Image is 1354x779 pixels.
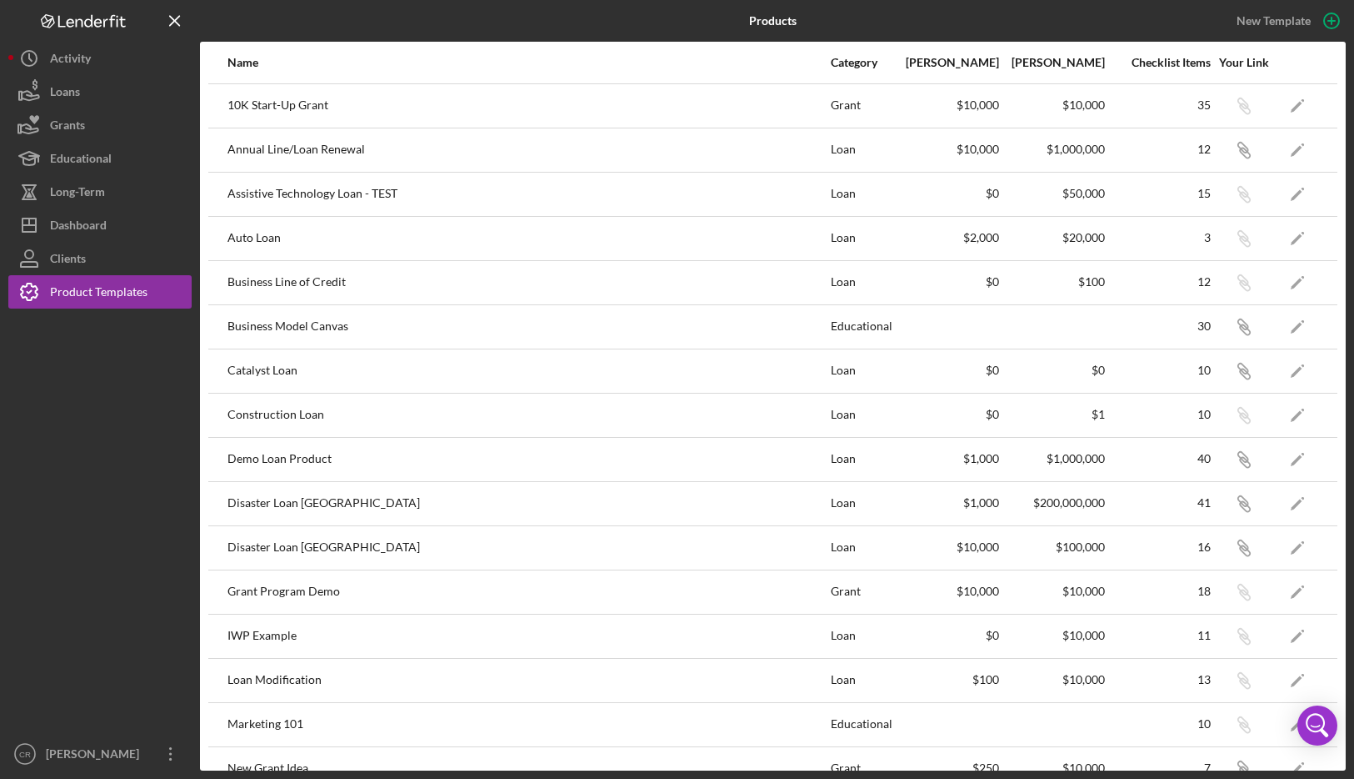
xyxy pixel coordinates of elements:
[1107,408,1211,421] div: 10
[895,98,999,112] div: $10,000
[895,585,999,598] div: $10,000
[895,673,999,686] div: $100
[8,275,192,309] button: Product Templates
[1001,496,1105,510] div: $200,000,000
[1212,56,1275,69] div: Your Link
[831,129,893,171] div: Loan
[8,75,192,108] button: Loans
[227,439,829,480] div: Demo Loan Product
[1107,540,1211,554] div: 16
[895,143,999,156] div: $10,000
[831,704,893,746] div: Educational
[1001,364,1105,377] div: $0
[895,187,999,200] div: $0
[831,660,893,701] div: Loan
[227,616,829,657] div: IWP Example
[1001,98,1105,112] div: $10,000
[1001,187,1105,200] div: $50,000
[50,242,86,279] div: Clients
[1001,275,1105,289] div: $100
[8,142,192,175] button: Educational
[8,42,192,75] button: Activity
[1107,761,1211,775] div: 7
[1107,56,1211,69] div: Checklist Items
[227,129,829,171] div: Annual Line/Loan Renewal
[831,262,893,304] div: Loan
[1001,143,1105,156] div: $1,000,000
[227,571,829,613] div: Grant Program Demo
[227,350,829,392] div: Catalyst Loan
[831,173,893,215] div: Loan
[895,761,999,775] div: $250
[1107,143,1211,156] div: 12
[749,14,797,28] b: Products
[831,85,893,127] div: Grant
[1107,717,1211,731] div: 10
[831,306,893,348] div: Educational
[50,108,85,146] div: Grants
[1001,540,1105,554] div: $100,000
[1001,56,1105,69] div: [PERSON_NAME]
[227,262,829,304] div: Business Line of Credit
[8,175,192,209] button: Long-Term
[831,350,893,392] div: Loan
[1001,761,1105,775] div: $10,000
[8,108,192,142] a: Grants
[227,660,829,701] div: Loan Modification
[1107,496,1211,510] div: 41
[831,395,893,436] div: Loan
[1227,8,1346,33] button: New Template
[8,737,192,771] button: CR[PERSON_NAME]
[1001,452,1105,465] div: $1,000,000
[227,483,829,525] div: Disaster Loan [GEOGRAPHIC_DATA]
[227,173,829,215] div: Assistive Technology Loan - TEST
[1107,231,1211,244] div: 3
[1237,8,1311,33] div: New Template
[42,737,150,775] div: [PERSON_NAME]
[1297,706,1337,746] div: Open Intercom Messenger
[8,209,192,242] button: Dashboard
[1107,98,1211,112] div: 35
[1001,629,1105,642] div: $10,000
[227,56,829,69] div: Name
[50,275,147,313] div: Product Templates
[1001,673,1105,686] div: $10,000
[50,209,107,246] div: Dashboard
[50,142,112,179] div: Educational
[1001,408,1105,421] div: $1
[895,56,999,69] div: [PERSON_NAME]
[227,218,829,259] div: Auto Loan
[1107,673,1211,686] div: 13
[1107,629,1211,642] div: 11
[831,571,893,613] div: Grant
[831,527,893,569] div: Loan
[1107,187,1211,200] div: 15
[1001,231,1105,244] div: $20,000
[1107,275,1211,289] div: 12
[895,364,999,377] div: $0
[50,75,80,113] div: Loans
[1107,585,1211,598] div: 18
[227,704,829,746] div: Marketing 101
[895,452,999,465] div: $1,000
[895,629,999,642] div: $0
[895,231,999,244] div: $2,000
[895,275,999,289] div: $0
[19,750,31,759] text: CR
[1107,319,1211,333] div: 30
[227,85,829,127] div: 10K Start-Up Grant
[50,175,105,213] div: Long-Term
[1001,585,1105,598] div: $10,000
[8,242,192,275] button: Clients
[831,483,893,525] div: Loan
[50,42,91,79] div: Activity
[1107,364,1211,377] div: 10
[227,306,829,348] div: Business Model Canvas
[1107,452,1211,465] div: 40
